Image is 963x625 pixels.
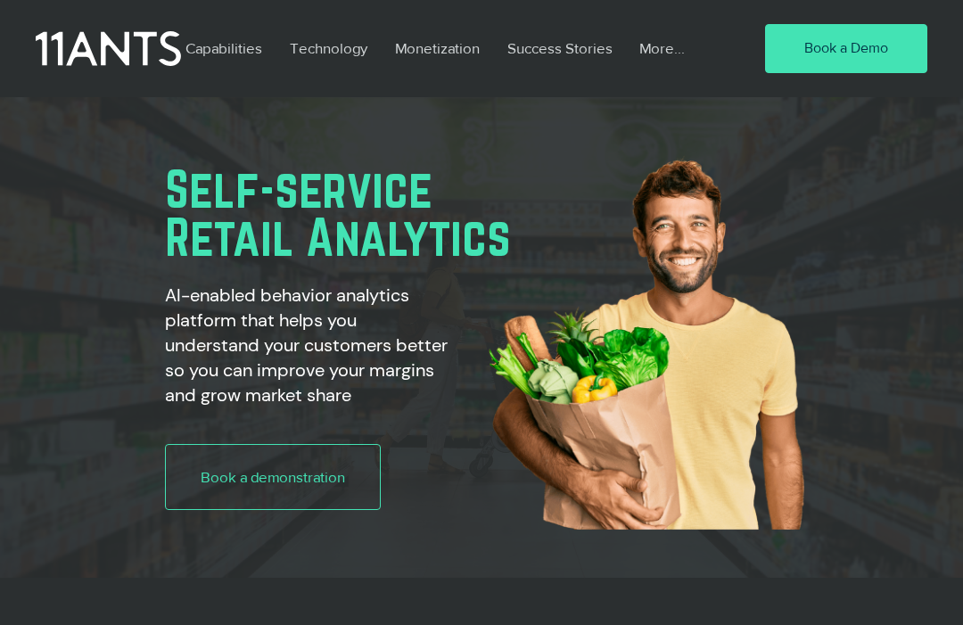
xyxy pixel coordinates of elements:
a: Book a demonstration [165,444,382,510]
span: Book a demonstration [201,466,345,488]
p: Monetization [386,28,489,69]
p: Success Stories [498,28,621,69]
a: Technology [276,28,382,69]
a: Book a Demo [765,24,927,74]
nav: Site [172,28,713,69]
h2: AI-enabled behavior analytics platform that helps you understand your customers better so you can... [165,283,450,407]
p: Capabilities [177,28,271,69]
a: Success Stories [494,28,626,69]
span: Retail Analytics [165,208,511,266]
span: Self-service [165,160,432,218]
a: Capabilities [172,28,276,69]
p: More... [630,28,694,69]
p: Technology [281,28,376,69]
a: Monetization [382,28,494,69]
span: Book a Demo [804,38,888,58]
